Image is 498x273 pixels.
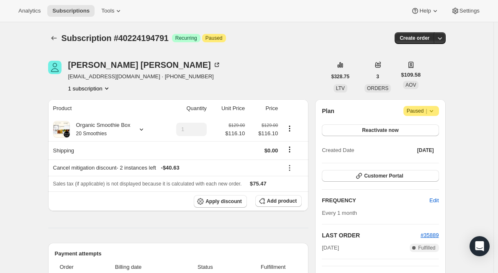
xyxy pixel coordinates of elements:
[421,231,439,240] button: #35889
[161,164,180,172] span: - $40.63
[53,121,70,138] img: product img
[55,250,302,258] h2: Payment attempts
[331,73,349,80] span: $328.75
[18,8,41,14] span: Analytics
[283,124,296,133] button: Product actions
[250,129,278,138] span: $116.10
[406,82,416,88] span: AOV
[322,196,429,205] h2: FREQUENCY
[459,8,480,14] span: Settings
[421,232,439,238] a: #35889
[322,231,421,240] h2: LAST ORDER
[62,33,169,43] span: Subscription #40224194791
[70,121,131,138] div: Organic Smoothie Box
[13,5,46,17] button: Analytics
[395,32,434,44] button: Create order
[48,32,60,44] button: Subscriptions
[48,99,162,118] th: Product
[336,85,345,91] span: LTV
[364,173,403,179] span: Customer Portal
[47,5,95,17] button: Subscriptions
[101,8,114,14] span: Tools
[209,99,247,118] th: Unit Price
[166,263,245,271] span: Status
[322,244,339,252] span: [DATE]
[247,99,280,118] th: Price
[52,8,90,14] span: Subscriptions
[162,99,209,118] th: Quantity
[322,146,354,155] span: Created Date
[267,198,297,204] span: Add product
[255,195,302,207] button: Add product
[68,61,221,69] div: [PERSON_NAME] [PERSON_NAME]
[424,194,444,207] button: Edit
[175,35,197,41] span: Recurring
[322,170,439,182] button: Customer Portal
[262,123,278,128] small: $129.00
[68,72,221,81] span: [EMAIL_ADDRESS][DOMAIN_NAME] · [PHONE_NUMBER]
[283,145,296,154] button: Shipping actions
[322,107,334,115] h2: Plan
[205,198,242,205] span: Apply discount
[322,124,439,136] button: Reactivate now
[228,123,245,128] small: $129.00
[264,147,278,154] span: $0.00
[400,35,429,41] span: Create order
[225,129,245,138] span: $116.10
[470,236,490,256] div: Open Intercom Messenger
[426,108,427,114] span: |
[48,61,62,74] span: Christine Phillips
[95,263,161,271] span: Billing date
[407,107,436,115] span: Paused
[96,5,128,17] button: Tools
[419,8,431,14] span: Help
[376,73,379,80] span: 3
[371,71,384,82] button: 3
[412,144,439,156] button: [DATE]
[417,147,434,154] span: [DATE]
[249,263,297,271] span: Fulfillment
[326,71,354,82] button: $328.75
[367,85,388,91] span: ORDERS
[401,71,421,79] span: $109.58
[53,164,278,172] div: Cancel mitigation discount - 2 instances left
[68,84,111,93] button: Product actions
[53,181,242,187] span: Sales tax (if applicable) is not displayed because it is calculated with each new order.
[250,180,267,187] span: $75.47
[406,5,444,17] button: Help
[205,35,223,41] span: Paused
[48,141,162,160] th: Shipping
[322,210,357,216] span: Every 1 month
[446,5,485,17] button: Settings
[194,195,247,208] button: Apply discount
[76,131,107,136] small: 20 Smoothies
[429,196,439,205] span: Edit
[362,127,398,134] span: Reactivate now
[418,245,435,251] span: Fulfilled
